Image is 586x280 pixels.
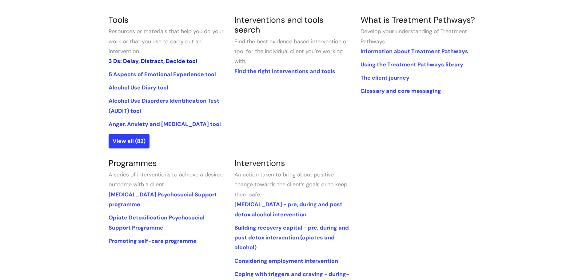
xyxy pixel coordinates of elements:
[361,48,468,55] a: Information about Treatment Pathways
[109,191,217,208] a: [MEDICAL_DATA] Psychosocial Support programme
[361,87,441,95] a: Glossary and core messaging
[234,201,342,218] a: [MEDICAL_DATA] - pre, during and post detox alcohol intervention
[361,74,409,81] a: The client journey
[109,237,197,245] a: Promoting self-care programme
[109,214,205,231] a: Opiate Detoxification Psychosocial Support Programme
[109,171,224,188] span: A series of interventions to achieve a desired outcome with a client.
[234,38,349,65] span: Find the best evidence based intervention or tool for the individual client you’re working with.
[109,28,224,55] span: Resources or materials that help you do your work or that you use to carry out an intervention.
[109,134,149,148] a: View all (82)
[234,224,349,251] a: Building recovery capital - pre, during and post detox intervention (opiates and alcohol)
[109,14,129,25] a: Tools
[234,171,347,198] span: An action taken to bring about positive change towards the client’s goals or to keep them safe.
[109,120,221,128] a: Anger, Anxiety and [MEDICAL_DATA] tool
[234,14,324,35] a: Interventions and tools search
[361,61,463,68] a: Using the Treatment Pathways library
[109,71,216,78] a: 5 Aspects of Emotional Experience tool
[234,158,285,168] a: Interventions
[109,84,168,91] a: Alcohol Use Diary tool
[361,28,467,45] span: Develop your understanding of Treatment Pathways
[109,57,197,65] a: 3 Ds: Delay, Distract, Decide tool
[109,158,157,168] a: Programmes
[109,97,219,114] a: Alcohol Use Disorders Identification Test (AUDIT) tool
[361,14,475,25] a: What is Treatment Pathways?
[234,257,338,265] a: Considering employment intervention
[234,68,335,75] a: Find the right interventions and tools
